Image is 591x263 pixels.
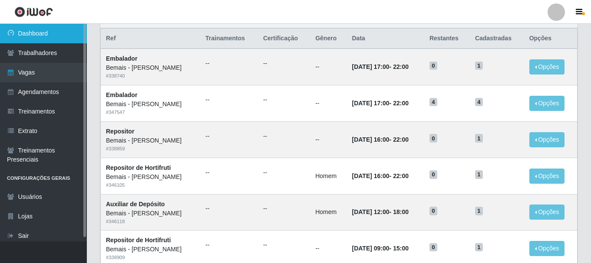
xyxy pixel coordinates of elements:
strong: - [352,100,408,107]
ul: -- [263,204,305,213]
span: 4 [475,98,483,107]
ul: -- [263,59,305,68]
strong: - [352,208,408,215]
time: [DATE] 16:00 [352,136,389,143]
ul: -- [205,204,253,213]
strong: Embalador [106,55,137,62]
th: Restantes [424,29,470,49]
button: Opções [529,59,565,75]
span: 0 [429,243,437,252]
span: 4 [429,98,437,107]
div: Bemais - [PERSON_NAME] [106,136,195,145]
th: Gênero [310,29,347,49]
time: [DATE] 09:00 [352,245,389,252]
td: Homem [310,158,347,194]
span: 1 [475,170,483,179]
th: Cadastradas [470,29,524,49]
strong: Repositor de Hortifruti [106,164,171,171]
ul: -- [263,168,305,177]
div: # 338909 [106,254,195,261]
ul: -- [205,240,253,250]
td: -- [310,85,347,122]
strong: Repositor de Hortifruti [106,237,171,244]
span: 0 [429,170,437,179]
img: CoreUI Logo [14,6,53,17]
ul: -- [263,132,305,141]
ul: -- [205,95,253,104]
time: 22:00 [393,100,409,107]
time: 22:00 [393,63,409,70]
span: 0 [429,62,437,70]
td: Homem [310,194,347,231]
button: Opções [529,205,565,220]
th: Ref [101,29,201,49]
time: [DATE] 12:00 [352,208,389,215]
th: Certificação [258,29,310,49]
span: 1 [475,207,483,215]
strong: - [352,245,408,252]
div: Bemais - [PERSON_NAME] [106,172,195,182]
span: 1 [475,62,483,70]
time: [DATE] 17:00 [352,63,389,70]
span: 0 [429,207,437,215]
span: 1 [475,243,483,252]
div: Bemais - [PERSON_NAME] [106,100,195,109]
th: Trainamentos [200,29,258,49]
time: 15:00 [393,245,409,252]
span: 0 [429,134,437,143]
strong: Embalador [106,91,137,98]
div: # 338740 [106,72,195,80]
div: # 346118 [106,218,195,225]
span: 1 [475,134,483,143]
button: Opções [529,169,565,184]
time: [DATE] 17:00 [352,100,389,107]
strong: - [352,63,408,70]
button: Opções [529,96,565,111]
div: Bemais - [PERSON_NAME] [106,245,195,254]
time: 22:00 [393,136,409,143]
td: -- [310,121,347,158]
strong: - [352,172,408,179]
div: # 338859 [106,145,195,153]
th: Data [347,29,424,49]
button: Opções [529,241,565,256]
time: 22:00 [393,172,409,179]
strong: - [352,136,408,143]
ul: -- [205,59,253,68]
strong: Auxiliar de Depósito [106,201,165,208]
td: -- [310,49,347,85]
div: # 347547 [106,109,195,116]
button: Opções [529,132,565,147]
div: Bemais - [PERSON_NAME] [106,63,195,72]
ul: -- [205,168,253,177]
div: Bemais - [PERSON_NAME] [106,209,195,218]
div: # 346105 [106,182,195,189]
ul: -- [205,132,253,141]
time: [DATE] 16:00 [352,172,389,179]
strong: Repositor [106,128,134,135]
ul: -- [263,240,305,250]
th: Opções [524,29,578,49]
ul: -- [263,95,305,104]
time: 18:00 [393,208,409,215]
